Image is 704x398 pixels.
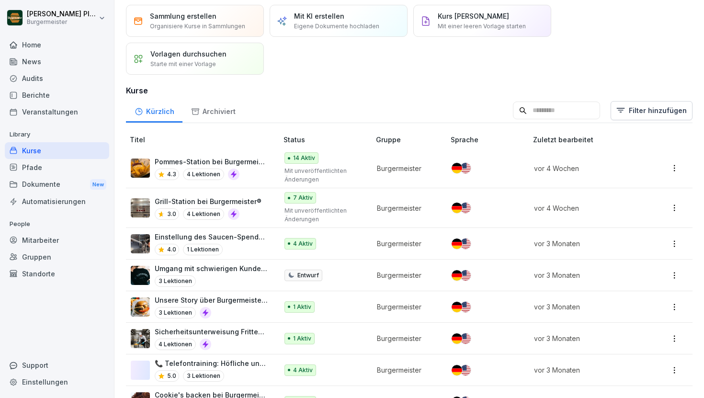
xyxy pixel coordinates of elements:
[155,196,261,206] p: Grill-Station bei Burgermeister®
[377,270,435,280] p: Burgermeister
[126,85,693,96] h3: Kurse
[452,239,462,249] img: de.svg
[293,366,313,375] p: 4 Aktiv
[167,170,176,179] p: 4.3
[183,370,224,382] p: 3 Lektionen
[5,357,109,374] div: Support
[451,135,529,145] p: Sprache
[150,60,216,68] p: Starte mit einer Vorlage
[155,295,268,305] p: Unsere Story über Burgermeister®
[5,53,109,70] a: News
[27,19,97,25] p: Burgermeister
[452,163,462,173] img: de.svg
[167,372,176,380] p: 5.0
[460,302,471,312] img: us.svg
[377,333,435,343] p: Burgermeister
[90,179,106,190] div: New
[131,159,150,178] img: iocl1dpi51biw7n1b1js4k54.png
[126,98,182,123] a: Kürzlich
[377,365,435,375] p: Burgermeister
[183,244,223,255] p: 1 Lektionen
[5,176,109,193] a: DokumenteNew
[534,163,640,173] p: vor 4 Wochen
[460,163,471,173] img: us.svg
[460,333,471,344] img: us.svg
[155,232,268,242] p: Einstellung des Saucen-Spenders bei Burgermeister®
[5,176,109,193] div: Dokumente
[293,303,311,311] p: 1 Aktiv
[438,11,509,21] p: Kurs [PERSON_NAME]
[534,203,640,213] p: vor 4 Wochen
[5,142,109,159] a: Kurse
[130,135,280,145] p: Titel
[377,163,435,173] p: Burgermeister
[155,358,268,368] p: 📞 Telefontraining: Höfliche und lösungsorientierte Kommunikation
[182,98,244,123] a: Archiviert
[377,203,435,213] p: Burgermeister
[150,49,227,59] p: Vorlagen durchsuchen
[5,127,109,142] p: Library
[438,22,526,31] p: Mit einer leeren Vorlage starten
[5,36,109,53] div: Home
[377,302,435,312] p: Burgermeister
[150,22,245,31] p: Organisiere Kurse in Sammlungen
[293,334,311,343] p: 1 Aktiv
[5,70,109,87] a: Audits
[5,103,109,120] a: Veranstaltungen
[155,327,268,337] p: Sicherheitsunterweisung Fritteuse bei Burgermeister®
[155,263,268,273] p: Umgang mit schwierigen Kunden bei Burgermeister®
[293,154,315,162] p: 14 Aktiv
[452,270,462,281] img: de.svg
[284,135,372,145] p: Status
[460,239,471,249] img: us.svg
[131,266,150,285] img: cyw7euxthr01jl901fqmxt0x.png
[5,193,109,210] a: Automatisierungen
[150,11,216,21] p: Sammlung erstellen
[534,365,640,375] p: vor 3 Monaten
[167,210,176,218] p: 3.0
[534,302,640,312] p: vor 3 Monaten
[377,239,435,249] p: Burgermeister
[5,249,109,265] a: Gruppen
[460,203,471,213] img: us.svg
[5,265,109,282] a: Standorte
[533,135,651,145] p: Zuletzt bearbeitet
[293,239,313,248] p: 4 Aktiv
[452,203,462,213] img: de.svg
[183,208,224,220] p: 4 Lektionen
[452,333,462,344] img: de.svg
[534,270,640,280] p: vor 3 Monaten
[183,169,224,180] p: 4 Lektionen
[460,365,471,375] img: us.svg
[167,245,176,254] p: 4.0
[294,22,379,31] p: Eigene Dokumente hochladen
[27,10,97,18] p: [PERSON_NAME] Pleger
[5,374,109,390] a: Einstellungen
[293,193,313,202] p: 7 Aktiv
[5,159,109,176] a: Pfade
[155,339,196,350] p: 4 Lektionen
[131,198,150,217] img: ef4vp5hzwwekud6oh6ceosv8.png
[460,270,471,281] img: us.svg
[297,271,319,280] p: Entwurf
[534,239,640,249] p: vor 3 Monaten
[155,307,196,318] p: 3 Lektionen
[534,333,640,343] p: vor 3 Monaten
[155,157,268,167] p: Pommes-Station bei Burgermeister®
[452,302,462,312] img: de.svg
[376,135,447,145] p: Gruppe
[5,232,109,249] a: Mitarbeiter
[155,275,196,287] p: 3 Lektionen
[5,87,109,103] a: Berichte
[452,365,462,375] img: de.svg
